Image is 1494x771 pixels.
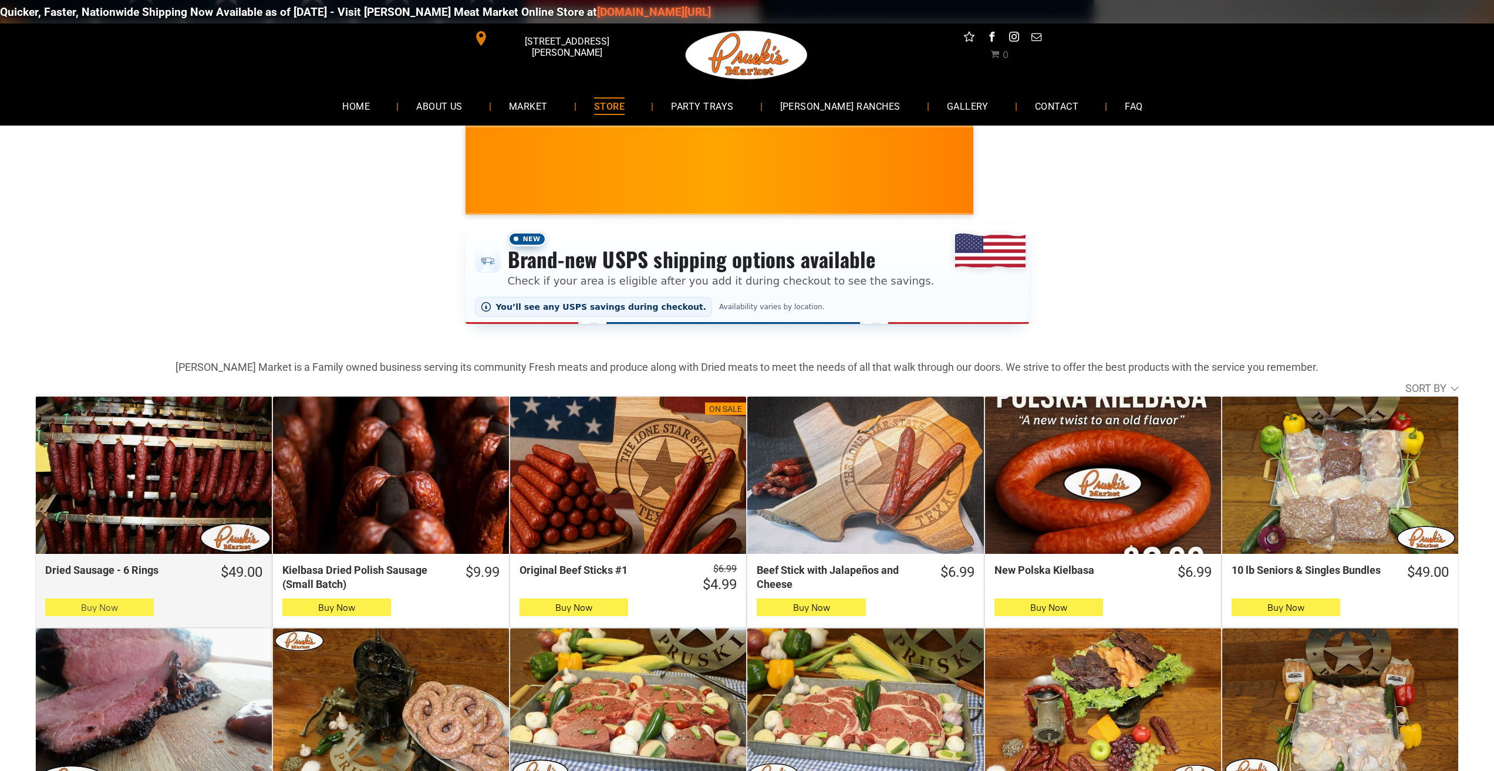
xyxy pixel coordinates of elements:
[713,563,737,574] s: $6.99
[984,29,999,48] a: facebook
[793,602,830,613] span: Buy Now
[491,90,565,121] a: MARKET
[325,90,387,121] a: HOME
[221,563,262,581] div: $49.00
[576,90,642,121] a: STORE
[508,232,547,246] span: New
[653,90,751,121] a: PARTY TRAYS
[717,303,827,311] span: Availability varies by location.
[940,563,974,581] div: $6.99
[757,598,865,616] button: Buy Now
[1222,563,1458,581] a: $49.0010 lb Seniors & Singles Bundles
[929,90,1006,121] a: GALLERY
[81,602,118,613] span: Buy Now
[1028,29,1044,48] a: email
[176,361,1318,373] strong: [PERSON_NAME] Market is a Family owned business serving its community Fresh meats and produce alo...
[962,29,977,48] a: Social network
[273,397,509,554] a: Kielbasa Dried Polish Sausage (Small Batch)
[1030,602,1067,613] span: Buy Now
[1003,49,1009,60] span: 0
[703,576,737,594] div: $4.99
[496,302,707,312] span: You’ll see any USPS savings during checkout.
[282,563,444,591] div: Kielbasa Dried Polish Sausage (Small Batch)
[466,29,645,48] a: [STREET_ADDRESS][PERSON_NAME]
[1222,397,1458,554] a: 10 lb Seniors &amp; Singles Bundles
[985,397,1221,554] a: New Polska Kielbasa
[757,563,918,591] div: Beef Stick with Jalapeños and Cheese
[45,598,154,616] button: Buy Now
[399,90,480,121] a: ABOUT US
[1178,563,1212,581] div: $6.99
[985,563,1221,581] a: $6.99New Polska Kielbasa
[1407,563,1449,581] div: $49.00
[508,246,935,272] h3: Brand-new USPS shipping options available
[466,224,1029,324] div: Shipping options announcement
[958,178,1189,197] span: [PERSON_NAME] MARKET
[709,404,742,415] div: On Sale
[1232,563,1385,577] div: 10 lb Seniors & Singles Bundles
[491,30,642,64] span: [STREET_ADDRESS][PERSON_NAME]
[1107,90,1160,121] a: FAQ
[318,602,355,613] span: Buy Now
[994,563,1156,577] div: New Polska Kielbasa
[994,598,1103,616] button: Buy Now
[520,563,681,577] div: Original Beef Sticks #1
[1006,29,1021,48] a: instagram
[1232,598,1340,616] button: Buy Now
[586,5,700,19] a: [DOMAIN_NAME][URL]
[763,90,918,121] a: [PERSON_NAME] RANCHES
[747,397,983,554] a: Beef Stick with Jalapeños and Cheese
[510,563,746,594] a: $6.99 $4.99Original Beef Sticks #1
[510,397,746,554] a: On SaleOriginal Beef Sticks #1
[508,273,935,289] p: Check if your area is eligible after you add it during checkout to see the savings.
[520,598,628,616] button: Buy Now
[45,563,199,577] div: Dried Sausage - 6 Rings
[466,563,500,581] div: $9.99
[36,397,272,554] a: Dried Sausage - 6 Rings
[282,598,391,616] button: Buy Now
[273,563,509,591] a: $9.99Kielbasa Dried Polish Sausage (Small Batch)
[1017,90,1096,121] a: CONTACT
[1267,602,1304,613] span: Buy Now
[683,23,810,87] img: Pruski-s+Market+HQ+Logo2-1920w.png
[555,602,592,613] span: Buy Now
[36,563,272,581] a: $49.00Dried Sausage - 6 Rings
[747,563,983,591] a: $6.99Beef Stick with Jalapeños and Cheese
